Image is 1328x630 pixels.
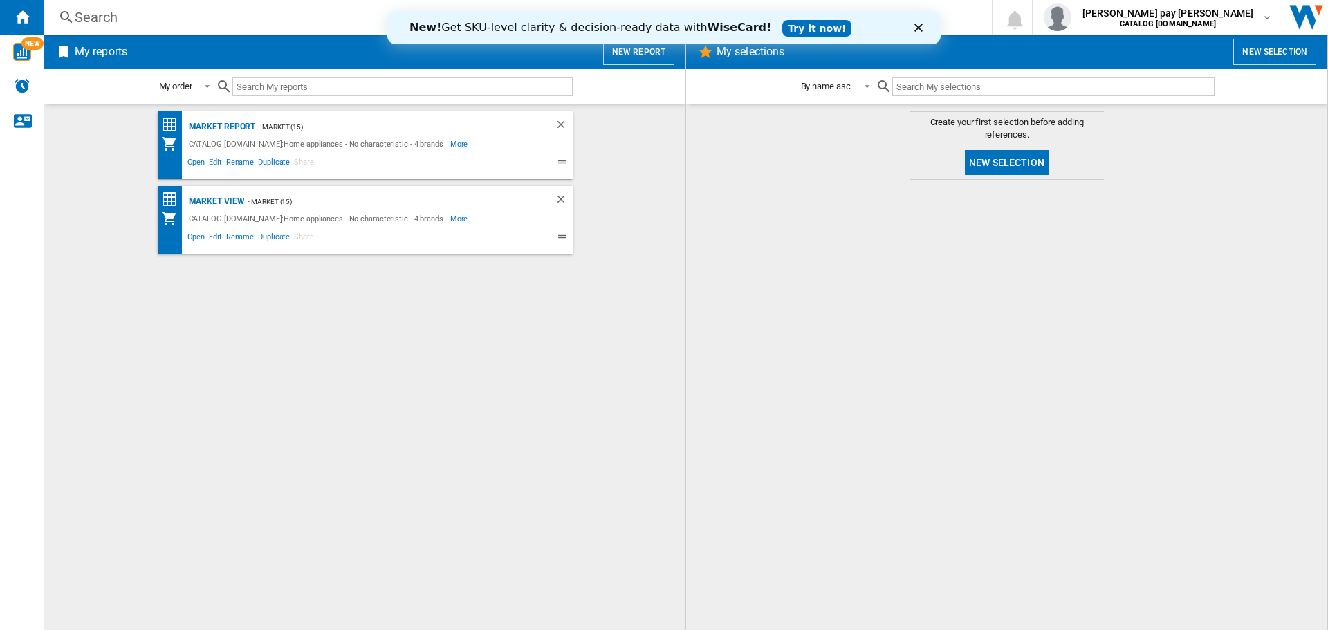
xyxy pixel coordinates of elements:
span: Share [292,156,316,172]
span: Create your first selection before adding references. [910,116,1104,141]
span: More [450,136,470,152]
div: My order [159,81,192,91]
div: Price Matrix [161,191,185,208]
span: [PERSON_NAME] pay [PERSON_NAME] [1082,6,1253,20]
button: New selection [965,150,1049,175]
span: Duplicate [256,230,292,247]
div: Market view [185,193,245,210]
div: Price Matrix [161,116,185,133]
span: Edit [207,156,224,172]
span: Open [185,156,207,172]
div: Delete [555,193,573,210]
div: - Market (15) [255,118,526,136]
img: alerts-logo.svg [14,77,30,94]
span: Edit [207,230,224,247]
h2: My reports [72,39,130,65]
div: CATALOG [DOMAIN_NAME]:Home appliances - No characteristic - 4 brands [185,210,450,227]
div: Delete [555,118,573,136]
iframe: Intercom live chat banner [387,11,941,44]
button: New selection [1233,39,1316,65]
div: Market Report [185,118,256,136]
div: My Assortment [161,210,185,227]
button: New report [603,39,674,65]
span: Rename [224,156,256,172]
span: Open [185,230,207,247]
img: profile.jpg [1044,3,1071,31]
div: - Market (15) [244,193,526,210]
span: Rename [224,230,256,247]
div: By name asc. [801,81,853,91]
div: My Assortment [161,136,185,152]
span: More [450,210,470,227]
span: Share [292,230,316,247]
div: Search [75,8,956,27]
div: CATALOG [DOMAIN_NAME]:Home appliances - No characteristic - 4 brands [185,136,450,152]
input: Search My selections [892,77,1214,96]
span: NEW [21,37,44,50]
input: Search My reports [232,77,573,96]
img: wise-card.svg [13,43,31,61]
b: CATALOG [DOMAIN_NAME] [1120,19,1216,28]
h2: My selections [714,39,787,65]
span: Duplicate [256,156,292,172]
div: Close [527,12,541,21]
